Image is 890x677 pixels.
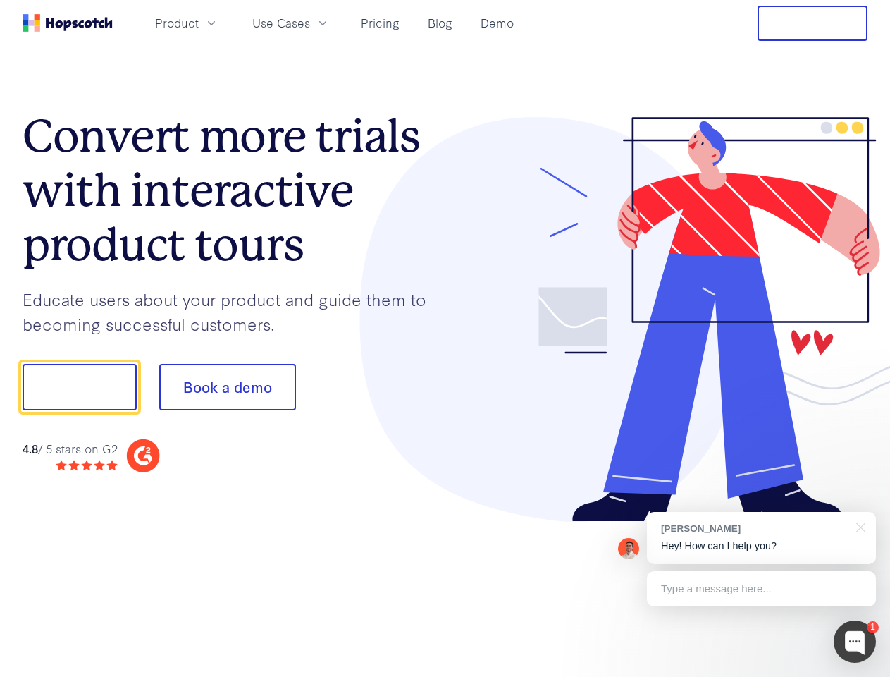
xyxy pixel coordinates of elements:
div: 1 [867,621,879,633]
button: Show me! [23,364,137,410]
span: Use Cases [252,14,310,32]
p: Educate users about your product and guide them to becoming successful customers. [23,287,445,336]
div: Type a message here... [647,571,876,606]
p: Hey! How can I help you? [661,539,862,554]
div: [PERSON_NAME] [661,522,848,535]
button: Product [147,11,227,35]
div: / 5 stars on G2 [23,440,118,458]
button: Book a demo [159,364,296,410]
a: Blog [422,11,458,35]
a: Pricing [355,11,405,35]
strong: 4.8 [23,440,38,456]
span: Product [155,14,199,32]
img: Mark Spera [618,538,639,559]
a: Demo [475,11,519,35]
a: Home [23,14,113,32]
h1: Convert more trials with interactive product tours [23,109,445,272]
button: Use Cases [244,11,338,35]
button: Free Trial [758,6,867,41]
